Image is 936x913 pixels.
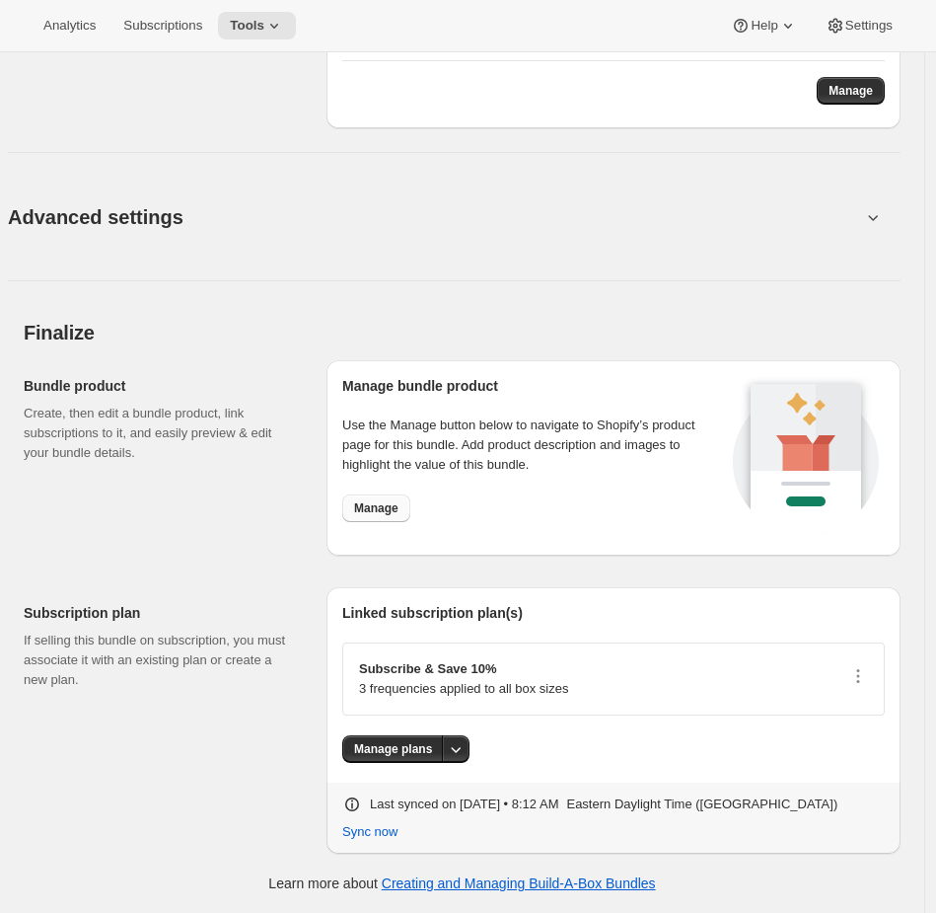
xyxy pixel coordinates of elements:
p: Learn more about [268,874,655,893]
span: Settings [845,18,893,34]
button: Manage [342,495,410,522]
button: Manage plans [342,735,444,763]
button: More actions [442,735,469,763]
button: Sync now [330,816,409,848]
p: Last synced on [DATE] • 8:12 AM [370,795,558,814]
h2: Bundle product [24,376,295,396]
a: Creating and Managing Build-A-Box Bundles [382,875,656,891]
button: Tools [218,12,296,39]
h2: Linked subscription plan(s) [342,603,885,623]
span: Advanced settings [8,201,183,233]
h2: Subscription plan [24,603,295,623]
p: Create, then edit a bundle product, link subscriptions to it, and easily preview & edit your bund... [24,404,295,463]
span: Tools [230,18,264,34]
button: Settings [814,12,904,39]
h2: Finalize [24,321,900,344]
span: Manage plans [354,741,432,757]
span: Sync now [342,822,397,842]
span: Help [751,18,777,34]
button: Manage [817,77,885,105]
p: Eastern Daylight Time ([GEOGRAPHIC_DATA]) [566,795,837,814]
p: Subscribe & Save 10% [359,659,568,679]
button: Help [719,12,809,39]
h2: Manage bundle product [342,376,727,396]
span: Manage [354,500,398,516]
p: If selling this bundle on subscription, you must associate it with an existing plan or create a n... [24,631,295,690]
span: Subscriptions [123,18,202,34]
span: Analytics [43,18,96,34]
p: Use the Manage button below to navigate to Shopify’s product page for this bundle. Add product de... [342,416,727,475]
button: Subscriptions [111,12,214,39]
p: 3 frequencies applied to all box sizes [359,679,568,699]
span: Manage [828,83,873,99]
button: Analytics [32,12,108,39]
